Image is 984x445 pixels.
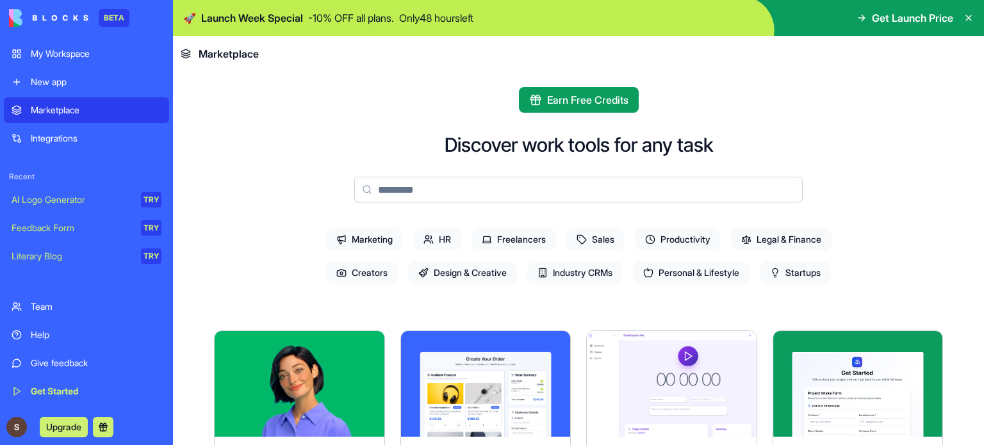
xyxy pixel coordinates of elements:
a: Integrations [4,125,169,151]
div: Help [31,328,161,341]
a: Marketplace [4,97,169,123]
span: Creators [326,261,398,284]
a: BETA [9,9,129,27]
div: Give feedback [31,357,161,369]
div: New app [31,76,161,88]
div: Marketplace [31,104,161,117]
span: HR [413,228,461,251]
a: My Workspace [4,41,169,67]
span: Design & Creative [408,261,517,284]
span: Launch Week Special [201,10,303,26]
div: TRY [141,220,161,236]
a: Give feedback [4,350,169,376]
span: Productivity [635,228,721,251]
button: Earn Free Credits [519,87,639,113]
span: Recent [4,172,169,182]
a: Upgrade [40,420,88,433]
p: Only 48 hours left [399,10,473,26]
img: ACg8ocLzADlQcI6yUzF189k0_SmlkZC8nYOsyoEdDkVUhP4s3ycH_Q=s96-c [6,417,27,437]
div: BETA [99,9,129,27]
div: Get Started [31,385,161,398]
span: Earn Free Credits [547,92,628,108]
div: Feedback Form [12,222,132,234]
div: Team [31,300,161,313]
div: Integrations [31,132,161,145]
span: Freelancers [471,228,556,251]
button: Upgrade [40,417,88,437]
div: TRY [141,192,161,207]
span: 🚀 [183,10,196,26]
div: TRY [141,248,161,264]
span: Industry CRMs [527,261,623,284]
a: New app [4,69,169,95]
span: Startups [760,261,831,284]
p: - 10 % OFF all plans. [308,10,394,26]
img: logo [9,9,88,27]
a: Literary BlogTRY [4,243,169,269]
span: Sales [566,228,625,251]
div: My Workspace [31,47,161,60]
div: Literary Blog [12,250,132,263]
a: Team [4,294,169,320]
span: Legal & Finance [731,228,832,251]
span: Get Launch Price [872,10,953,26]
a: Help [4,322,169,348]
h2: Discover work tools for any task [445,133,713,156]
span: Marketplace [199,46,259,61]
div: AI Logo Generator [12,193,132,206]
span: Personal & Lifestyle [633,261,750,284]
span: Marketing [326,228,403,251]
a: AI Logo GeneratorTRY [4,187,169,213]
a: Feedback FormTRY [4,215,169,241]
a: Get Started [4,378,169,404]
